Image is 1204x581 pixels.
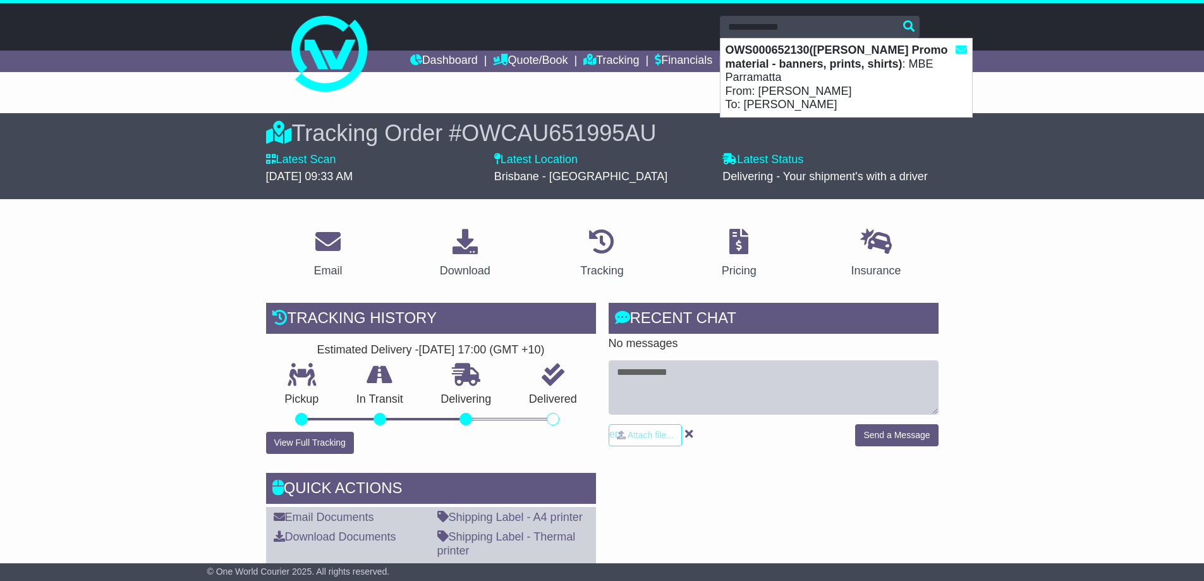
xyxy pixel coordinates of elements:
[274,530,396,543] a: Download Documents
[855,424,938,446] button: Send a Message
[722,170,928,183] span: Delivering - Your shipment's with a driver
[437,530,576,557] a: Shipping Label - Thermal printer
[266,153,336,167] label: Latest Scan
[419,343,545,357] div: [DATE] 17:00 (GMT +10)
[207,566,390,577] span: © One World Courier 2025. All rights reserved.
[266,473,596,507] div: Quick Actions
[266,432,354,454] button: View Full Tracking
[655,51,712,72] a: Financials
[266,393,338,407] p: Pickup
[494,170,667,183] span: Brisbane - [GEOGRAPHIC_DATA]
[337,393,422,407] p: In Transit
[410,51,478,72] a: Dashboard
[843,224,909,284] a: Insurance
[494,153,578,167] label: Latest Location
[440,262,490,279] div: Download
[432,224,499,284] a: Download
[714,224,765,284] a: Pricing
[266,119,939,147] div: Tracking Order #
[609,337,939,351] p: No messages
[422,393,511,407] p: Delivering
[510,393,596,407] p: Delivered
[266,303,596,337] div: Tracking history
[726,44,948,70] strong: OWS000652130([PERSON_NAME] Promo material - banners, prints, shirts)
[609,303,939,337] div: RECENT CHAT
[722,262,757,279] div: Pricing
[266,170,353,183] span: [DATE] 09:33 AM
[583,51,639,72] a: Tracking
[722,153,803,167] label: Latest Status
[721,39,972,117] div: : MBE Parramatta From: [PERSON_NAME] To: [PERSON_NAME]
[572,224,631,284] a: Tracking
[274,511,374,523] a: Email Documents
[437,511,583,523] a: Shipping Label - A4 printer
[851,262,901,279] div: Insurance
[305,224,350,284] a: Email
[580,262,623,279] div: Tracking
[313,262,342,279] div: Email
[266,343,596,357] div: Estimated Delivery -
[461,120,656,146] span: OWCAU651995AU
[493,51,568,72] a: Quote/Book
